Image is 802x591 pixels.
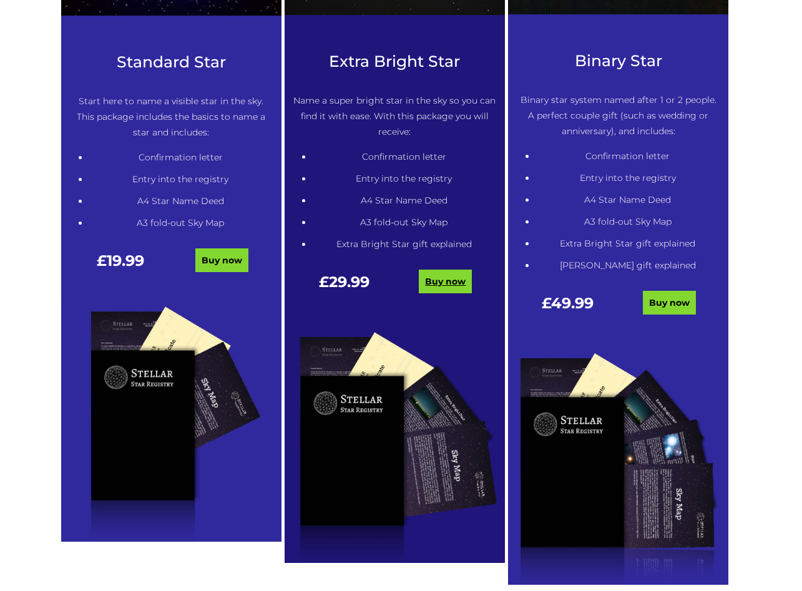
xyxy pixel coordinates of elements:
[61,300,281,542] img: tucked-0
[419,270,472,293] a: Buy now
[293,52,496,71] h3: Extra Bright Star
[293,93,496,140] p: Name a super bright star in the sky so you can find it with ease. With this package you will rece...
[535,170,720,186] li: Entry into the registry
[312,193,496,208] li: A4 Star Name Deed
[89,172,273,187] li: Entry into the registry
[535,149,720,164] li: Confirmation letter
[107,252,144,270] span: 19.99
[89,193,273,209] li: A4 Star Name Deed
[89,215,273,231] li: A3 fold-out Sky Map
[70,253,172,281] div: £
[70,94,273,140] p: Start here to name a visible star in the sky. This package includes the basics to name a star and...
[285,321,505,564] img: tucked-1
[535,192,720,208] li: A4 Star Name Deed
[89,150,273,165] li: Confirmation letter
[293,274,395,302] div: £
[70,53,273,71] h3: Standard Star
[535,258,720,273] li: [PERSON_NAME] gift explained
[329,273,369,291] span: 29.99
[312,237,496,252] li: Extra Bright Star gift explained
[517,295,619,323] div: £
[517,92,720,139] p: Binary star system named after 1 or 2 people. A perfect couple gift (such as wedding or anniversa...
[535,236,720,252] li: Extra Bright Star gift explained
[535,214,720,230] li: A3 fold-out Sky Map
[312,149,496,165] li: Confirmation letter
[643,291,696,315] a: Buy now
[312,171,496,187] li: Entry into the registry
[312,215,496,230] li: A3 fold-out Sky Map
[508,342,728,585] img: tucked-2
[195,248,248,272] a: Buy now
[551,294,594,312] span: 49.99
[517,52,720,70] h3: Binary Star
